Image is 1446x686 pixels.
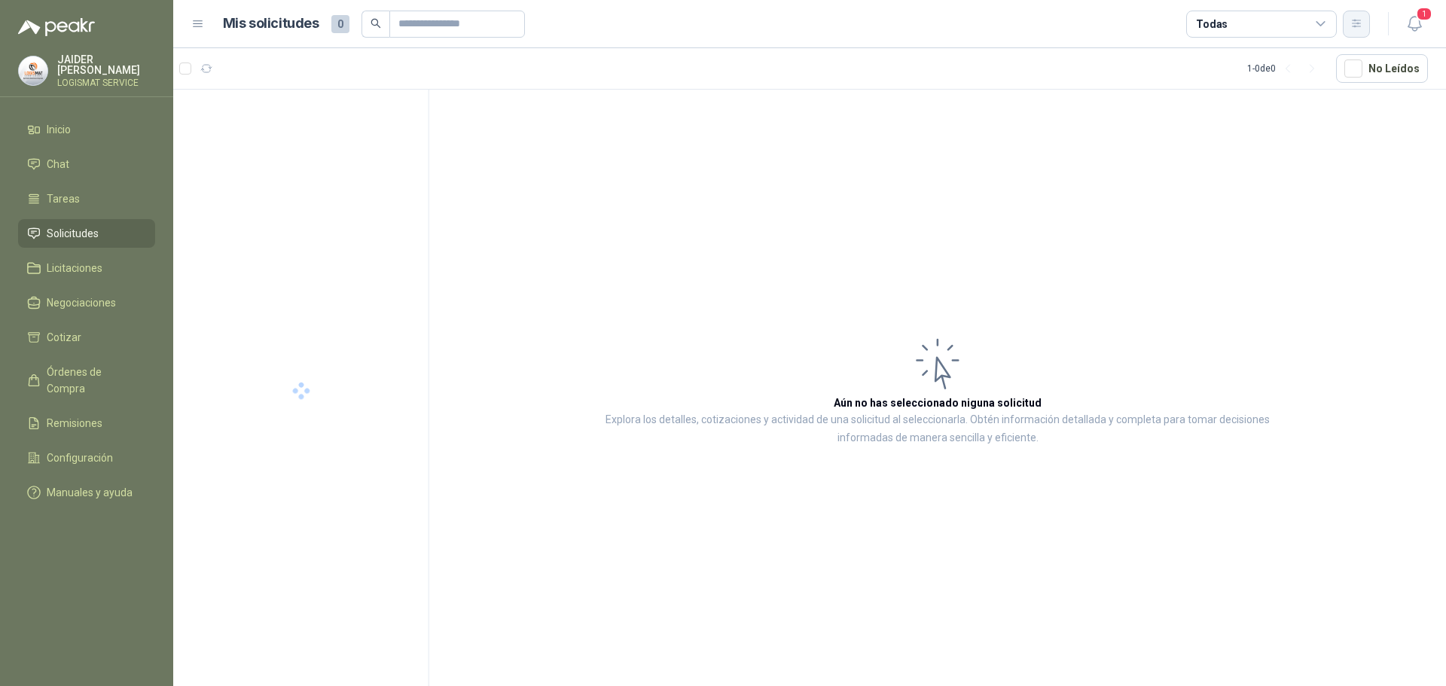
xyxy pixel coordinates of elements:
a: Solicitudes [18,219,155,248]
h1: Mis solicitudes [223,13,319,35]
span: Licitaciones [47,260,102,276]
a: Manuales y ayuda [18,478,155,507]
span: Cotizar [47,329,81,346]
span: Remisiones [47,415,102,431]
div: Todas [1196,16,1228,32]
a: Negociaciones [18,288,155,317]
span: Tareas [47,191,80,207]
button: No Leídos [1336,54,1428,83]
a: Cotizar [18,323,155,352]
img: Logo peakr [18,18,95,36]
p: JAIDER [PERSON_NAME] [57,54,155,75]
span: search [371,18,381,29]
span: Solicitudes [47,225,99,242]
span: Negociaciones [47,294,116,311]
h3: Aún no has seleccionado niguna solicitud [834,395,1042,411]
span: Chat [47,156,69,172]
img: Company Logo [19,56,47,85]
span: Configuración [47,450,113,466]
a: Órdenes de Compra [18,358,155,403]
span: 1 [1416,7,1432,21]
span: Órdenes de Compra [47,364,141,397]
span: Inicio [47,121,71,138]
a: Licitaciones [18,254,155,282]
a: Chat [18,150,155,178]
a: Inicio [18,115,155,144]
button: 1 [1401,11,1428,38]
span: 0 [331,15,349,33]
a: Remisiones [18,409,155,438]
p: LOGISMAT SERVICE [57,78,155,87]
a: Tareas [18,184,155,213]
div: 1 - 0 de 0 [1247,56,1324,81]
a: Configuración [18,444,155,472]
span: Manuales y ayuda [47,484,133,501]
p: Explora los detalles, cotizaciones y actividad de una solicitud al seleccionarla. Obtén informaci... [580,411,1295,447]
